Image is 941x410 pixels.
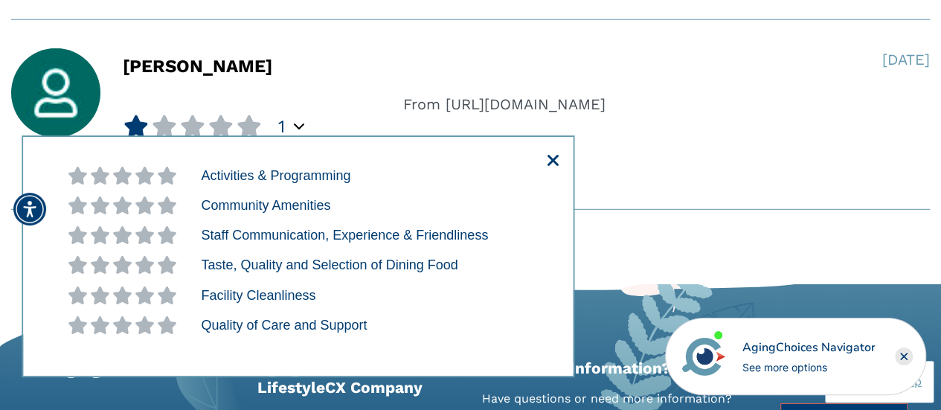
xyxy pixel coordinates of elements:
h2: AgingChoices, a LifestyleCX Company [257,359,459,396]
div: [PERSON_NAME] [123,57,272,138]
div: Popover trigger [294,118,304,135]
div: Facility Cleanliness [201,286,315,304]
div: Accessibility Menu [13,193,46,225]
div: Close [895,347,913,365]
p: Have questions or need more information? [482,390,759,408]
div: Community Amenities [201,197,330,215]
div: Staff Communication, Experience & Friendliness [201,227,488,245]
div: Quality of Care and Support [201,316,367,334]
div: From [URL][DOMAIN_NAME] [403,93,930,115]
div: See more options [742,359,875,375]
img: user_avatar.jpg [11,48,100,138]
span: 1 [278,115,285,138]
div: Taste, Quality and Selection of Dining Food [201,257,457,275]
h2: Need More Information? [482,359,759,377]
div: AgingChoices Navigator [742,339,875,356]
img: avatar [678,331,729,382]
div: Activities & Programming [201,167,350,185]
div: [DATE] [882,48,930,71]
